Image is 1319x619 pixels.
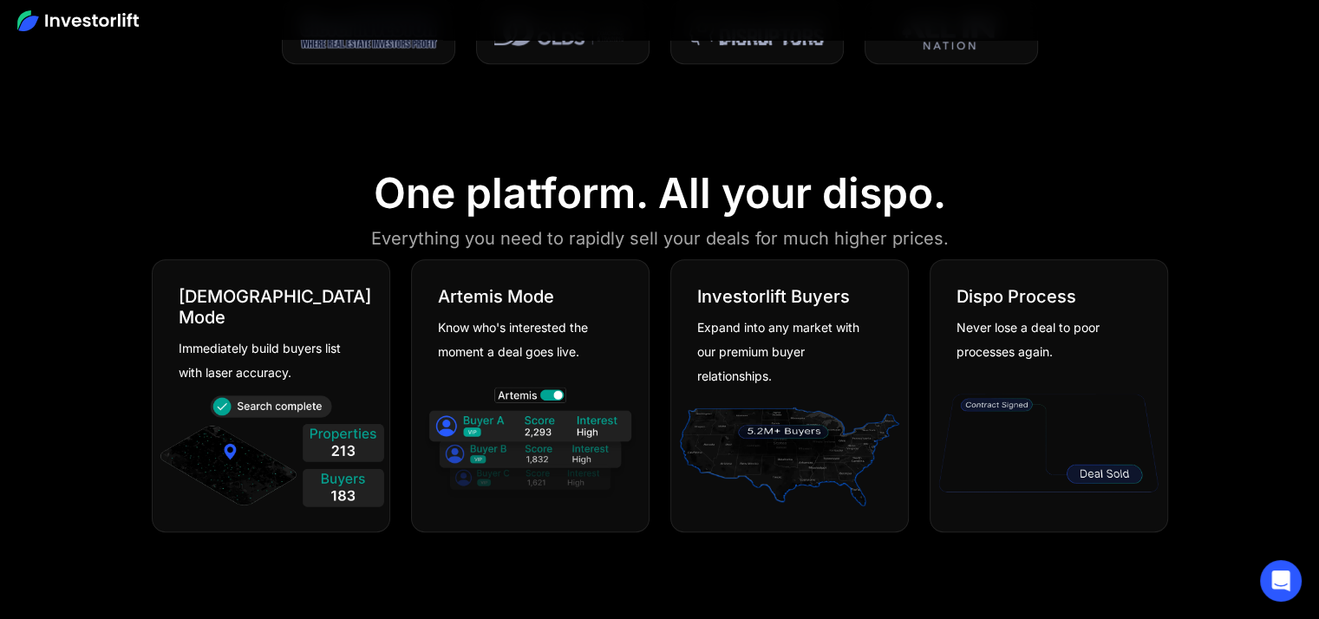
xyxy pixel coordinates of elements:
div: Dispo Process [957,286,1076,307]
div: Never lose a deal to poor processes again. [957,316,1128,364]
div: [DEMOGRAPHIC_DATA] Mode [179,286,371,328]
div: Artemis Mode [438,286,554,307]
div: Expand into any market with our premium buyer relationships. [697,316,869,388]
div: Investorlift Buyers [697,286,850,307]
div: Immediately build buyers list with laser accuracy. [179,336,350,385]
div: One platform. All your dispo. [374,168,946,218]
div: Everything you need to rapidly sell your deals for much higher prices. [371,225,949,252]
div: Open Intercom Messenger [1260,560,1302,602]
div: Know who's interested the moment a deal goes live. [438,316,610,364]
